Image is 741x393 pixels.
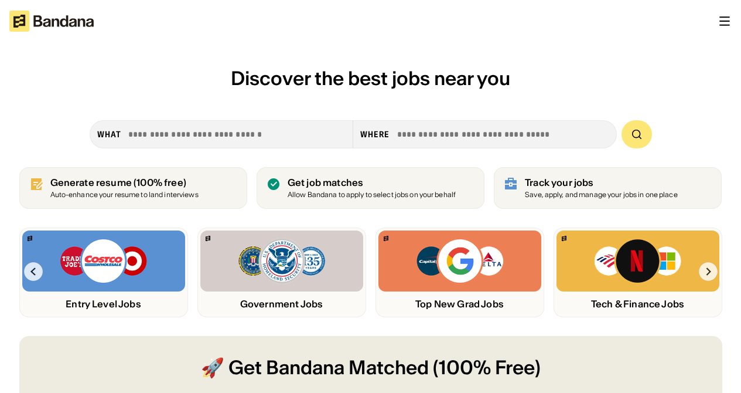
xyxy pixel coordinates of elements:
div: Generate resume [50,177,199,188]
img: Capital One, Google, Delta logos [415,238,504,284]
div: Get job matches [288,177,456,188]
img: Bandana logo [562,236,566,241]
div: what [97,129,121,140]
div: Where [360,129,390,140]
a: Get job matches Allow Bandana to apply to select jobs on your behalf [257,167,484,209]
div: Government Jobs [200,299,363,310]
div: Track your jobs [525,177,678,188]
div: Tech & Finance Jobs [556,299,719,310]
div: Entry Level Jobs [22,299,185,310]
a: Bandana logoBank of America, Netflix, Microsoft logosTech & Finance Jobs [554,228,722,317]
a: Generate resume (100% free)Auto-enhance your resume to land interviews [19,167,247,209]
span: 🚀 Get Bandana Matched [201,355,429,381]
img: Bandana logotype [9,11,94,32]
img: Trader Joe’s, Costco, Target logos [59,238,148,284]
a: Bandana logoFBI, DHS, MWRD logosGovernment Jobs [197,228,366,317]
img: Bank of America, Netflix, Microsoft logos [593,238,682,284]
span: (100% Free) [433,355,541,381]
img: Bandana logo [28,236,32,241]
a: Bandana logoCapital One, Google, Delta logosTop New Grad Jobs [375,228,544,317]
span: (100% free) [134,177,186,188]
a: Track your jobs Save, apply, and manage your jobs in one place [494,167,722,209]
div: Auto-enhance your resume to land interviews [50,191,199,199]
a: Bandana logoTrader Joe’s, Costco, Target logosEntry Level Jobs [19,228,188,317]
img: FBI, DHS, MWRD logos [237,238,326,284]
img: Bandana logo [384,236,388,241]
div: Save, apply, and manage your jobs in one place [525,191,678,199]
img: Right Arrow [699,262,718,281]
img: Bandana logo [206,236,210,241]
img: Left Arrow [24,262,43,281]
span: Discover the best jobs near you [231,66,510,90]
div: Allow Bandana to apply to select jobs on your behalf [288,191,456,199]
div: Top New Grad Jobs [378,299,541,310]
